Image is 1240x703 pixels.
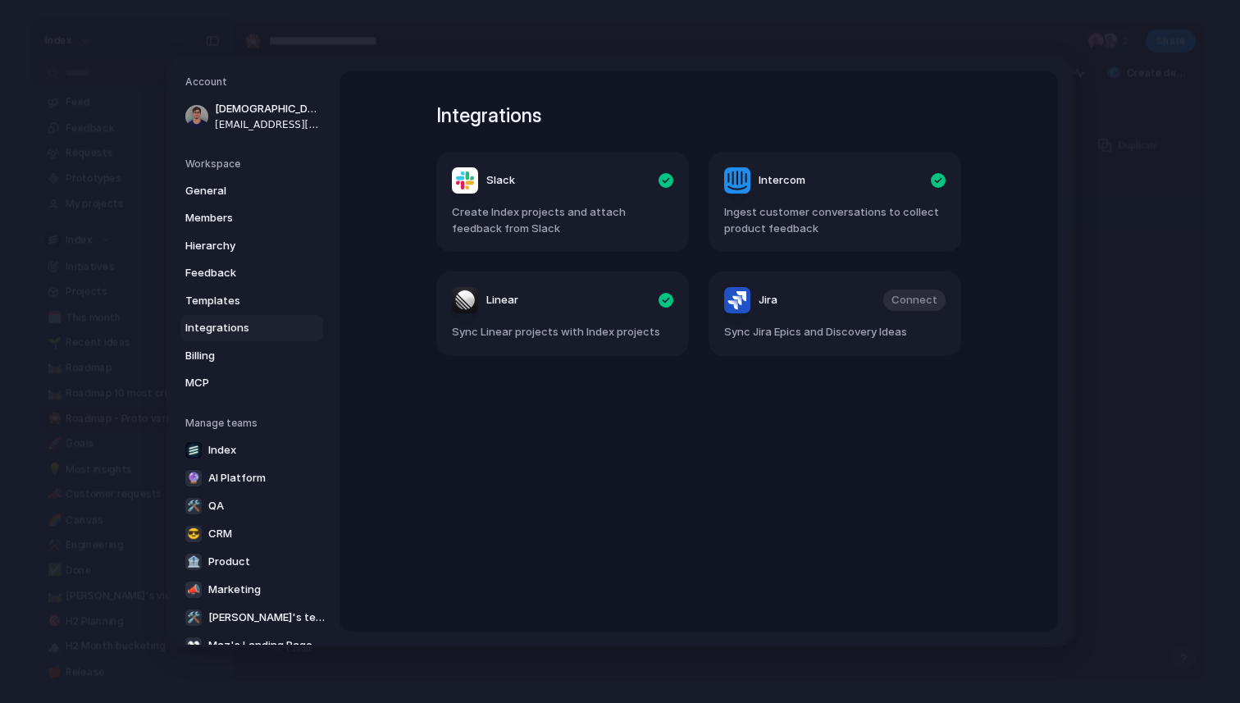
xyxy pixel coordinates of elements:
a: Templates [180,288,323,314]
span: Templates [185,293,290,309]
a: Integrations [180,315,323,341]
span: General [185,183,290,199]
a: Hierarchy [180,233,323,259]
span: Jira [759,292,777,308]
a: 🔮AI Platform [180,465,331,491]
span: Index [208,442,236,459]
div: 📣 [185,582,202,598]
span: Maz's Landing Page Demo [208,637,326,654]
div: 🛠️ [185,609,202,626]
span: Hierarchy [185,238,290,254]
span: Ingest customer conversations to collect product feedback [724,204,946,236]
span: Intercom [759,172,805,189]
span: MCP [185,375,290,391]
span: QA [208,498,224,514]
span: Create Index projects and attach feedback from Slack [452,204,673,236]
div: 👀 [185,637,202,654]
span: [DEMOGRAPHIC_DATA][PERSON_NAME] [215,101,320,117]
div: 🛠️ [185,498,202,514]
a: [DEMOGRAPHIC_DATA][PERSON_NAME][EMAIL_ADDRESS][DOMAIN_NAME] [180,96,323,137]
h5: Workspace [185,157,323,171]
a: MCP [180,370,323,396]
h5: Account [185,75,323,89]
div: 😎 [185,526,202,542]
a: General [180,178,323,204]
span: Billing [185,348,290,364]
span: Feedback [185,265,290,281]
span: Integrations [185,320,290,336]
a: Index [180,437,331,463]
span: [EMAIL_ADDRESS][DOMAIN_NAME] [215,117,320,132]
span: Sync Linear projects with Index projects [452,324,673,340]
span: Product [208,554,250,570]
span: Slack [486,172,515,189]
div: 🔮 [185,470,202,486]
span: Marketing [208,582,261,598]
a: Feedback [180,260,323,286]
h1: Integrations [436,101,961,130]
span: Linear [486,292,518,308]
a: Billing [180,343,323,369]
span: [PERSON_NAME]'s team (do not delete) [208,609,326,626]
span: Members [185,210,290,226]
span: AI Platform [208,470,266,486]
a: 📣Marketing [180,577,331,603]
a: 🏦Product [180,549,331,575]
a: Members [180,205,323,231]
div: 🏦 [185,554,202,570]
span: Sync Jira Epics and Discovery Ideas [724,324,946,340]
span: CRM [208,526,232,542]
a: 🛠️QA [180,493,331,519]
a: 👀Maz's Landing Page Demo [180,632,331,659]
h5: Manage teams [185,416,323,431]
a: 😎CRM [180,521,331,547]
a: 🛠️[PERSON_NAME]'s team (do not delete) [180,605,331,631]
